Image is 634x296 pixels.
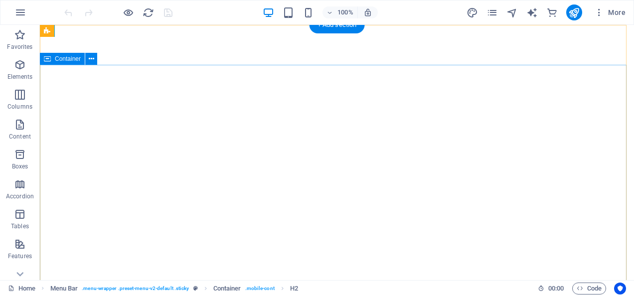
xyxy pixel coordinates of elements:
[506,6,518,18] button: navigator
[467,6,478,18] button: design
[548,283,564,295] span: 00 00
[11,222,29,230] p: Tables
[577,283,602,295] span: Code
[245,283,275,295] span: . mobile-cont
[526,6,538,18] button: text_generator
[82,283,189,295] span: . menu-wrapper .preset-menu-v2-default .sticky
[566,4,582,20] button: publish
[193,286,198,291] i: This element is a customizable preset
[486,6,498,18] button: pages
[486,7,498,18] i: Pages (Ctrl+Alt+S)
[322,6,358,18] button: 100%
[538,283,564,295] h6: Session time
[614,283,626,295] button: Usercentrics
[467,7,478,18] i: Design (Ctrl+Alt+Y)
[50,283,78,295] span: Click to select. Double-click to edit
[506,7,518,18] i: Navigator
[546,6,558,18] button: commerce
[555,285,557,292] span: :
[6,192,34,200] p: Accordion
[12,162,28,170] p: Boxes
[7,73,33,81] p: Elements
[142,6,154,18] button: reload
[50,283,299,295] nav: breadcrumb
[363,8,372,17] i: On resize automatically adjust zoom level to fit chosen device.
[122,6,134,18] button: Click here to leave preview mode and continue editing
[594,7,626,17] span: More
[546,7,558,18] i: Commerce
[590,4,630,20] button: More
[55,56,81,62] span: Container
[290,283,298,295] span: Click to select. Double-click to edit
[143,7,154,18] i: Reload page
[7,103,32,111] p: Columns
[7,43,32,51] p: Favorites
[572,283,606,295] button: Code
[213,283,241,295] span: Click to select. Double-click to edit
[8,283,35,295] a: Click to cancel selection. Double-click to open Pages
[9,133,31,141] p: Content
[337,6,353,18] h6: 100%
[568,7,580,18] i: Publish
[526,7,538,18] i: AI Writer
[310,16,365,33] div: + Add section
[8,252,32,260] p: Features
